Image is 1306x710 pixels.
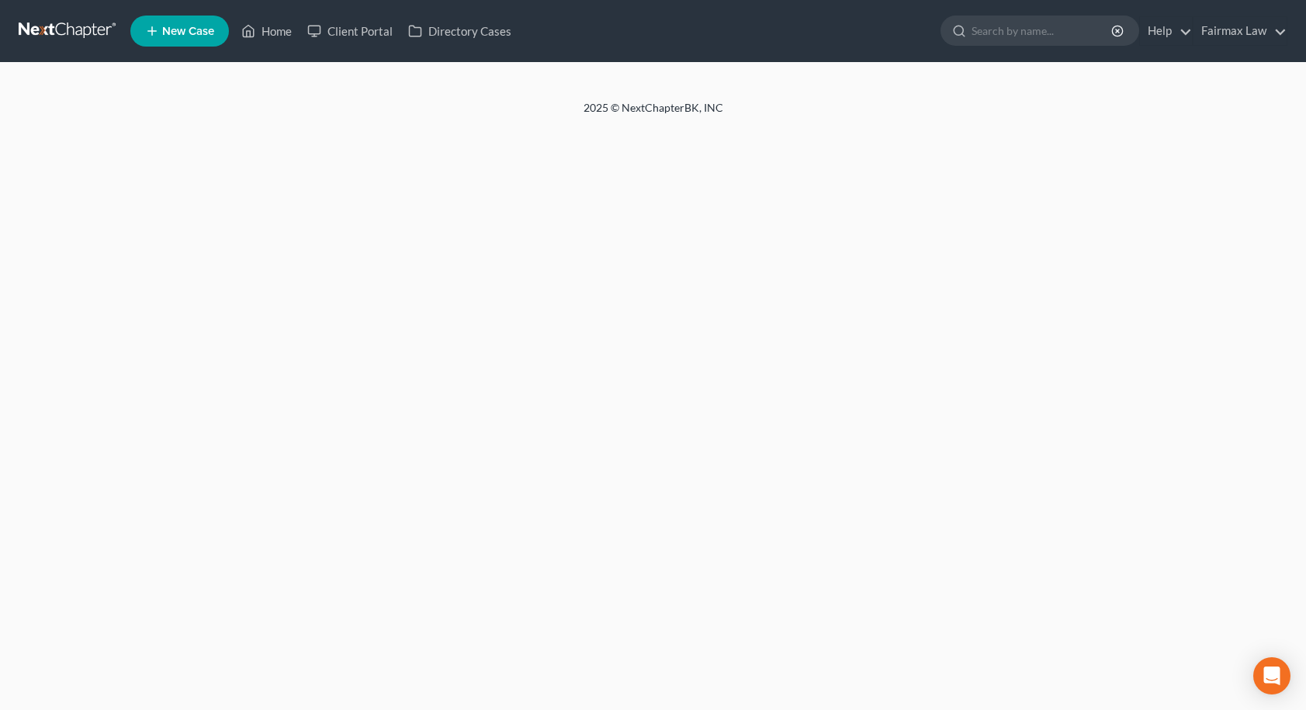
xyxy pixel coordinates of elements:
a: Home [234,17,300,45]
a: Client Portal [300,17,400,45]
div: Open Intercom Messenger [1253,657,1290,694]
a: Help [1140,17,1192,45]
span: New Case [162,26,214,37]
a: Directory Cases [400,17,519,45]
input: Search by name... [972,16,1114,45]
div: 2025 © NextChapterBK, INC [211,100,1096,128]
a: Fairmax Law [1193,17,1287,45]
